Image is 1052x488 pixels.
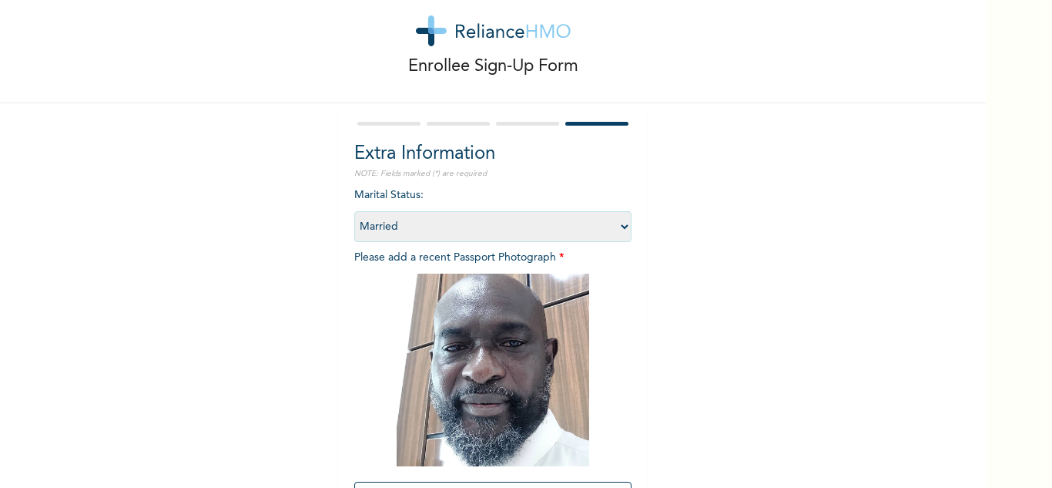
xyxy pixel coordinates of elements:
[354,190,632,232] span: Marital Status :
[354,140,632,168] h2: Extra Information
[397,274,589,466] img: Crop
[416,15,571,46] img: logo
[408,54,578,79] p: Enrollee Sign-Up Form
[354,168,632,180] p: NOTE: Fields marked (*) are required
